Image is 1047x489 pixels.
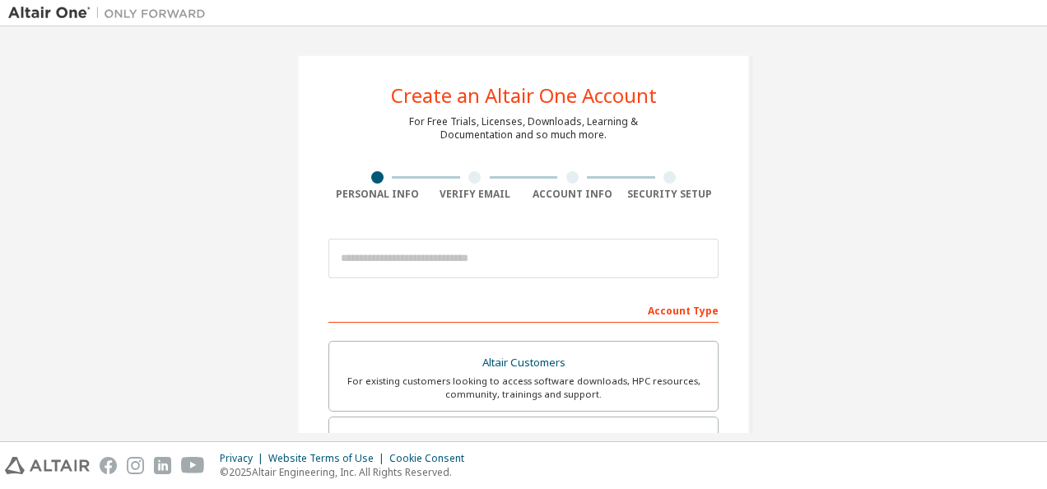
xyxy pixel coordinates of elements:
img: altair_logo.svg [5,457,90,474]
div: Create an Altair One Account [391,86,657,105]
div: For Free Trials, Licenses, Downloads, Learning & Documentation and so much more. [409,115,638,142]
div: Security Setup [621,188,719,201]
div: For existing customers looking to access software downloads, HPC resources, community, trainings ... [339,375,708,401]
img: youtube.svg [181,457,205,474]
img: Altair One [8,5,214,21]
div: Altair Customers [339,352,708,375]
img: facebook.svg [100,457,117,474]
div: Privacy [220,452,268,465]
div: Website Terms of Use [268,452,389,465]
img: linkedin.svg [154,457,171,474]
div: Students [339,427,708,450]
div: Verify Email [426,188,524,201]
div: Cookie Consent [389,452,474,465]
div: Account Info [523,188,621,201]
img: instagram.svg [127,457,144,474]
div: Account Type [328,296,719,323]
p: © 2025 Altair Engineering, Inc. All Rights Reserved. [220,465,474,479]
div: Personal Info [328,188,426,201]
